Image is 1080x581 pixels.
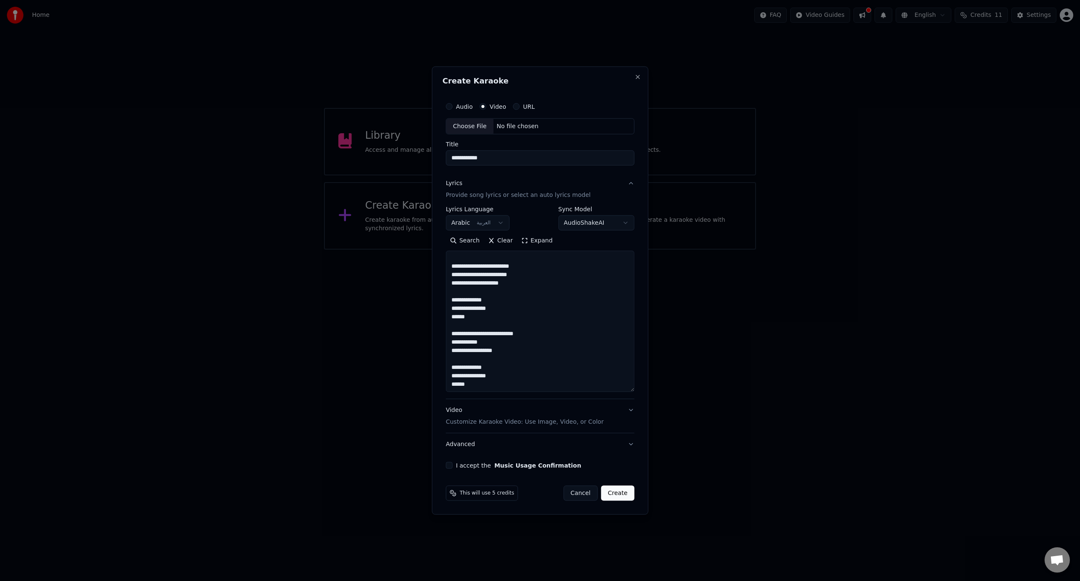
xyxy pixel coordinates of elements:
h2: Create Karaoke [443,77,638,85]
p: Provide song lyrics or select an auto lyrics model [446,191,591,199]
label: URL [523,104,535,110]
div: Choose File [446,119,494,134]
div: No file chosen [493,122,542,131]
label: Sync Model [558,206,634,212]
label: Audio [456,104,473,110]
button: Advanced [446,433,634,455]
button: LyricsProvide song lyrics or select an auto lyrics model [446,172,634,206]
div: Video [446,406,604,426]
div: LyricsProvide song lyrics or select an auto lyrics model [446,206,634,399]
label: I accept the [456,462,581,468]
label: Lyrics Language [446,206,510,212]
div: Lyrics [446,179,462,188]
button: VideoCustomize Karaoke Video: Use Image, Video, or Color [446,399,634,433]
button: Expand [517,234,556,247]
button: I accept the [494,462,581,468]
label: Video [490,104,506,110]
span: This will use 5 credits [460,490,514,496]
label: Title [446,141,634,147]
button: Search [446,234,484,247]
button: Create [601,485,634,500]
button: Clear [484,234,517,247]
button: Cancel [563,485,597,500]
p: Customize Karaoke Video: Use Image, Video, or Color [446,417,604,426]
